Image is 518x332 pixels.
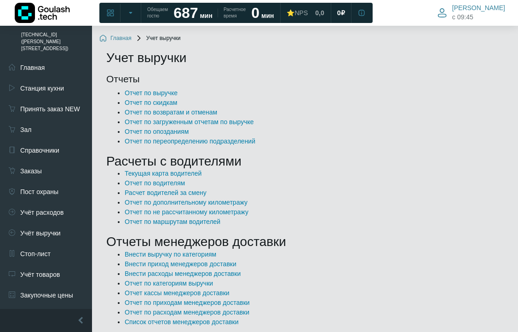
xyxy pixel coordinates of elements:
span: мин [261,12,274,19]
a: Отчет по приходам менеджеров доставки [125,299,250,306]
strong: 0 [251,5,259,21]
a: Отчет по расходам менеджеров доставки [125,309,249,316]
a: Внести приход менеджеров доставки [125,260,236,268]
a: Главная [99,35,132,42]
h4: Отчеты [106,73,504,85]
span: Учет выручки [135,35,181,42]
a: Отчет по дополнительному километражу [125,199,247,206]
span: c 09:45 [452,12,473,22]
a: Отчет по переопределению подразделений [125,137,255,145]
span: [PERSON_NAME] [452,4,505,12]
a: Отчет по выручке [125,89,178,97]
button: [PERSON_NAME] c 09:45 [432,2,511,23]
a: Обещаем гостю 687 мин Расчетное время 0 мин [142,5,279,21]
span: мин [200,12,212,19]
span: ₽ [341,9,345,17]
a: 0 ₽ [332,5,351,21]
span: Расчетное время [224,6,246,19]
a: Внести расходы менеджеров доставки [125,270,241,277]
h2: Учет выручки [106,50,504,66]
a: ⭐NPS 0,0 [281,5,329,21]
a: Отчет кассы менеджеров доставки [125,289,230,297]
a: Отчет по не рассчитанному километражу [125,208,248,216]
a: Отчет по категориям выручки [125,280,213,287]
a: Внести выручку по категориям [125,251,216,258]
a: Отчет по загруженным отчетам по выручке [125,118,254,126]
a: Расчет водителей за смену [125,189,207,196]
strong: 687 [173,5,198,21]
span: Обещаем гостю [147,6,168,19]
a: Отчет по возвратам и отменам [125,109,217,116]
a: Отчет по маршрутам водителей [125,218,220,225]
a: Отчет по скидкам [125,99,177,106]
a: Отчет по водителям [125,179,185,187]
a: Текущая карта водителей [125,170,201,177]
div: ⭐ [287,9,308,17]
span: NPS [294,9,308,17]
a: Отчет по опозданиям [125,128,189,135]
h2: Расчеты с водителями [106,154,504,169]
span: 0 [337,9,341,17]
span: 0,0 [315,9,324,17]
h2: Отчеты менеджеров доставки [106,234,504,250]
img: Логотип компании Goulash.tech [15,3,70,23]
a: Список отчетов менеджеров доставки [125,318,239,326]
